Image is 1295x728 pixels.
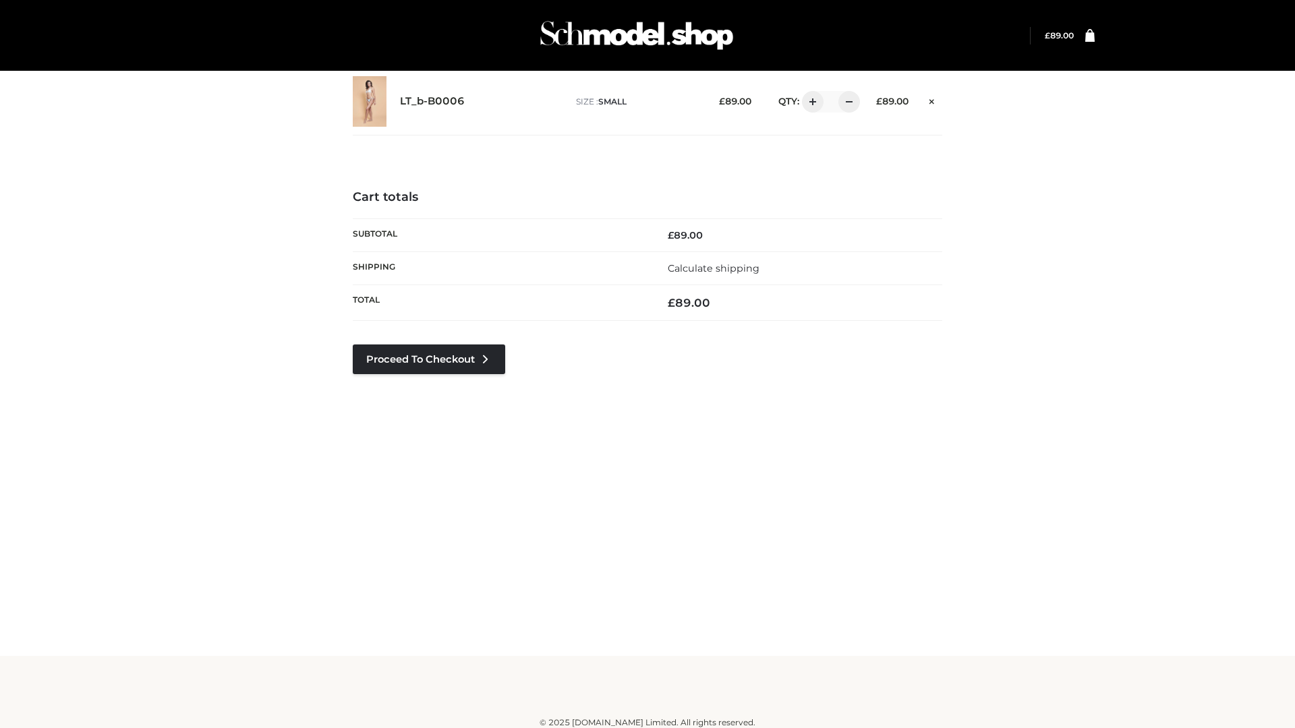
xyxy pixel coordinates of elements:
bdi: 89.00 [1045,30,1074,40]
span: £ [876,96,882,107]
a: £89.00 [1045,30,1074,40]
bdi: 89.00 [668,229,703,241]
p: size : [576,96,698,108]
bdi: 89.00 [719,96,751,107]
span: £ [719,96,725,107]
span: £ [668,229,674,241]
img: LT_b-B0006 - SMALL [353,76,386,127]
th: Total [353,285,647,321]
a: Calculate shipping [668,262,759,274]
img: Schmodel Admin 964 [536,9,738,62]
bdi: 89.00 [876,96,909,107]
th: Subtotal [353,218,647,251]
h4: Cart totals [353,190,942,205]
a: Remove this item [922,91,942,109]
th: Shipping [353,251,647,284]
a: LT_b-B0006 [400,95,465,108]
a: Proceed to Checkout [353,344,505,374]
bdi: 89.00 [668,296,710,309]
span: SMALL [598,96,627,107]
span: £ [668,296,675,309]
span: £ [1045,30,1050,40]
div: QTY: [765,91,855,113]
